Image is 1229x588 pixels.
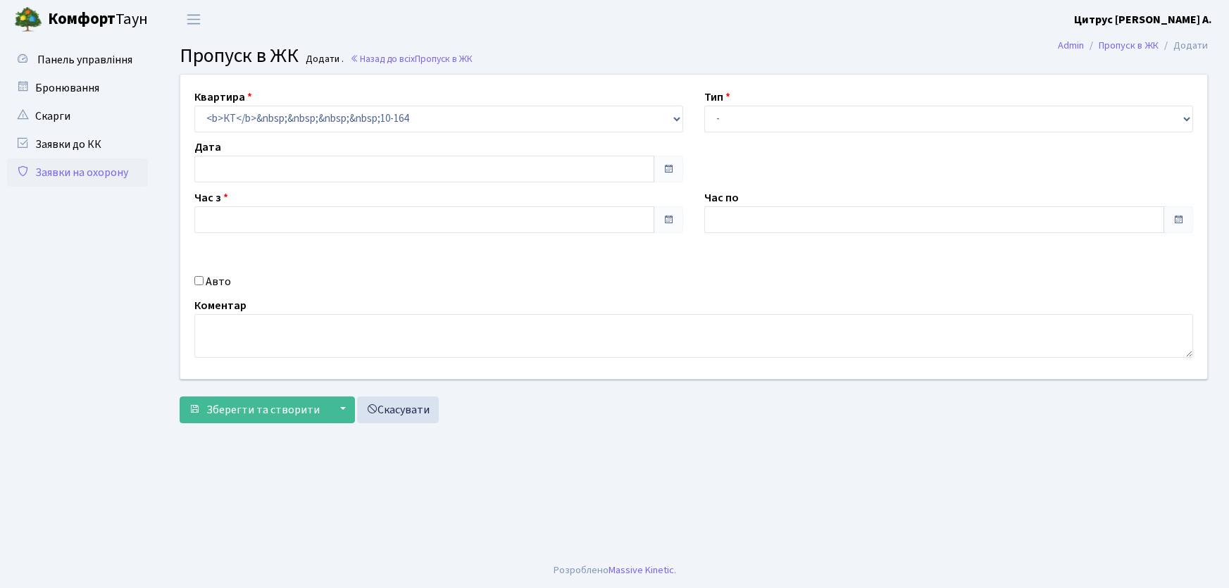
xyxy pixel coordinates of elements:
label: Авто [206,273,231,290]
a: Скарги [7,102,148,130]
span: Пропуск в ЖК [415,52,473,65]
div: Розроблено . [554,563,676,578]
a: Заявки на охорону [7,158,148,187]
span: Таун [48,8,148,32]
a: Скасувати [357,396,439,423]
img: logo.png [14,6,42,34]
label: Коментар [194,297,247,314]
span: Панель управління [37,52,132,68]
a: Admin [1058,38,1084,53]
li: Додати [1159,38,1208,54]
a: Бронювання [7,74,148,102]
label: Час з [194,189,228,206]
a: Massive Kinetic [609,563,674,577]
b: Цитрус [PERSON_NAME] А. [1074,12,1212,27]
a: Заявки до КК [7,130,148,158]
a: Цитрус [PERSON_NAME] А. [1074,11,1212,28]
a: Пропуск в ЖК [1099,38,1159,53]
span: Зберегти та створити [206,402,320,418]
button: Зберегти та створити [180,396,329,423]
a: Назад до всіхПропуск в ЖК [350,52,473,65]
nav: breadcrumb [1037,31,1229,61]
label: Квартира [194,89,252,106]
label: Дата [194,139,221,156]
a: Панель управління [7,46,148,74]
button: Переключити навігацію [176,8,211,31]
label: Час по [704,189,739,206]
b: Комфорт [48,8,116,30]
small: Додати . [303,54,344,65]
label: Тип [704,89,730,106]
span: Пропуск в ЖК [180,42,299,70]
